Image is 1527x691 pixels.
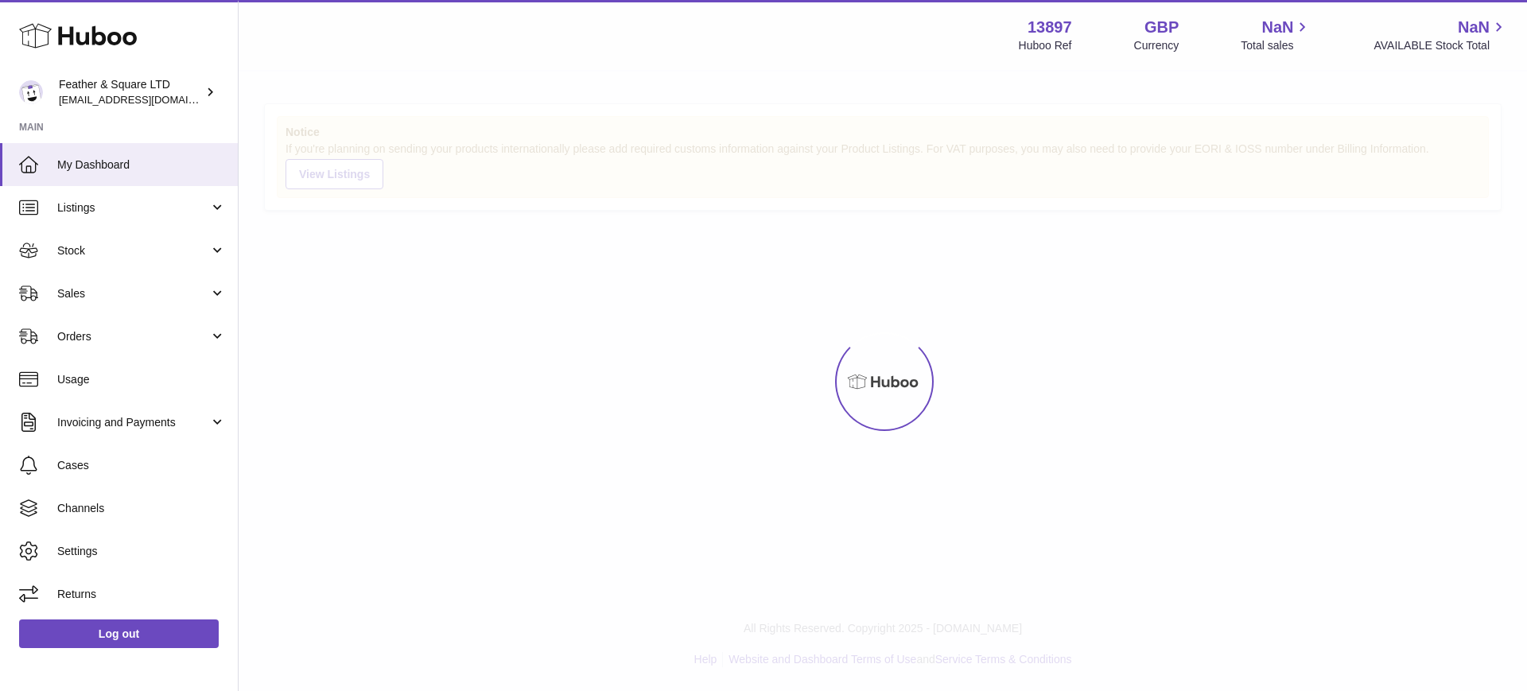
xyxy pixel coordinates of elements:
[1261,17,1293,38] span: NaN
[57,286,209,301] span: Sales
[1458,17,1490,38] span: NaN
[1019,38,1072,53] div: Huboo Ref
[1028,17,1072,38] strong: 13897
[57,243,209,258] span: Stock
[1374,38,1508,53] span: AVAILABLE Stock Total
[1134,38,1179,53] div: Currency
[57,501,226,516] span: Channels
[1374,17,1508,53] a: NaN AVAILABLE Stock Total
[1144,17,1179,38] strong: GBP
[19,619,219,648] a: Log out
[57,372,226,387] span: Usage
[57,544,226,559] span: Settings
[19,80,43,104] img: feathernsquare@gmail.com
[57,157,226,173] span: My Dashboard
[57,329,209,344] span: Orders
[57,200,209,215] span: Listings
[57,587,226,602] span: Returns
[1241,38,1311,53] span: Total sales
[57,415,209,430] span: Invoicing and Payments
[1241,17,1311,53] a: NaN Total sales
[57,458,226,473] span: Cases
[59,77,202,107] div: Feather & Square LTD
[59,93,234,106] span: [EMAIL_ADDRESS][DOMAIN_NAME]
